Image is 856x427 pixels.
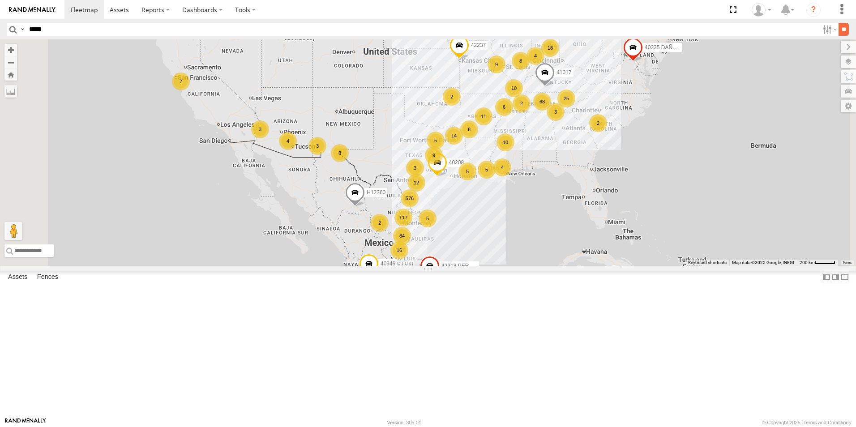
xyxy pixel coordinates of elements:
[279,132,297,150] div: 4
[390,241,408,259] div: 16
[308,137,326,155] div: 3
[804,420,851,425] a: Terms and Conditions
[797,260,838,266] button: Map Scale: 200 km per 42 pixels
[831,271,840,284] label: Dock Summary Table to the Right
[5,418,46,427] a: Visit our Website
[505,79,523,97] div: 10
[496,133,514,151] div: 10
[419,209,437,227] div: 5
[526,47,544,65] div: 4
[513,94,531,112] div: 2
[427,132,445,149] div: 5
[822,271,831,284] label: Dock Summary Table to the Left
[9,7,56,13] img: rand-logo.svg
[645,45,684,51] span: 40335 DAÑADO
[512,52,530,70] div: 8
[800,260,815,265] span: 200 km
[819,23,839,36] label: Search Filter Options
[393,227,411,245] div: 84
[460,120,478,138] div: 8
[749,3,775,17] div: Caseta Laredo TX
[557,90,575,107] div: 25
[394,209,412,226] div: 117
[251,120,269,138] div: 3
[387,420,421,425] div: Version: 305.01
[841,100,856,112] label: Map Settings
[443,88,461,106] div: 2
[401,189,419,207] div: 576
[331,144,349,162] div: 8
[367,190,385,196] span: H12360
[556,70,571,76] span: 41017
[495,98,513,116] div: 6
[458,162,476,180] div: 5
[732,260,794,265] span: Map data ©2025 Google, INEGI
[4,44,17,56] button: Zoom in
[589,114,607,132] div: 2
[843,261,852,265] a: Terms
[381,260,395,267] span: 40949
[449,159,464,166] span: 40208
[533,93,551,111] div: 68
[33,271,63,283] label: Fences
[762,420,851,425] div: © Copyright 2025 -
[371,214,389,232] div: 2
[4,222,22,240] button: Drag Pegman onto the map to open Street View
[406,159,424,177] div: 3
[441,263,482,269] span: 42313 PERDIDO
[425,146,443,164] div: 9
[172,73,190,90] div: 7
[19,23,26,36] label: Search Query
[488,56,505,73] div: 9
[4,271,32,283] label: Assets
[541,39,559,57] div: 18
[840,271,849,284] label: Hide Summary Table
[4,68,17,81] button: Zoom Home
[4,85,17,98] label: Measure
[4,56,17,68] button: Zoom out
[806,3,821,17] i: ?
[445,127,463,145] div: 14
[547,103,565,121] div: 3
[493,158,511,176] div: 4
[471,43,486,49] span: 42237
[407,174,425,192] div: 12
[475,107,492,125] div: 11
[688,260,727,266] button: Keyboard shortcuts
[478,161,496,179] div: 5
